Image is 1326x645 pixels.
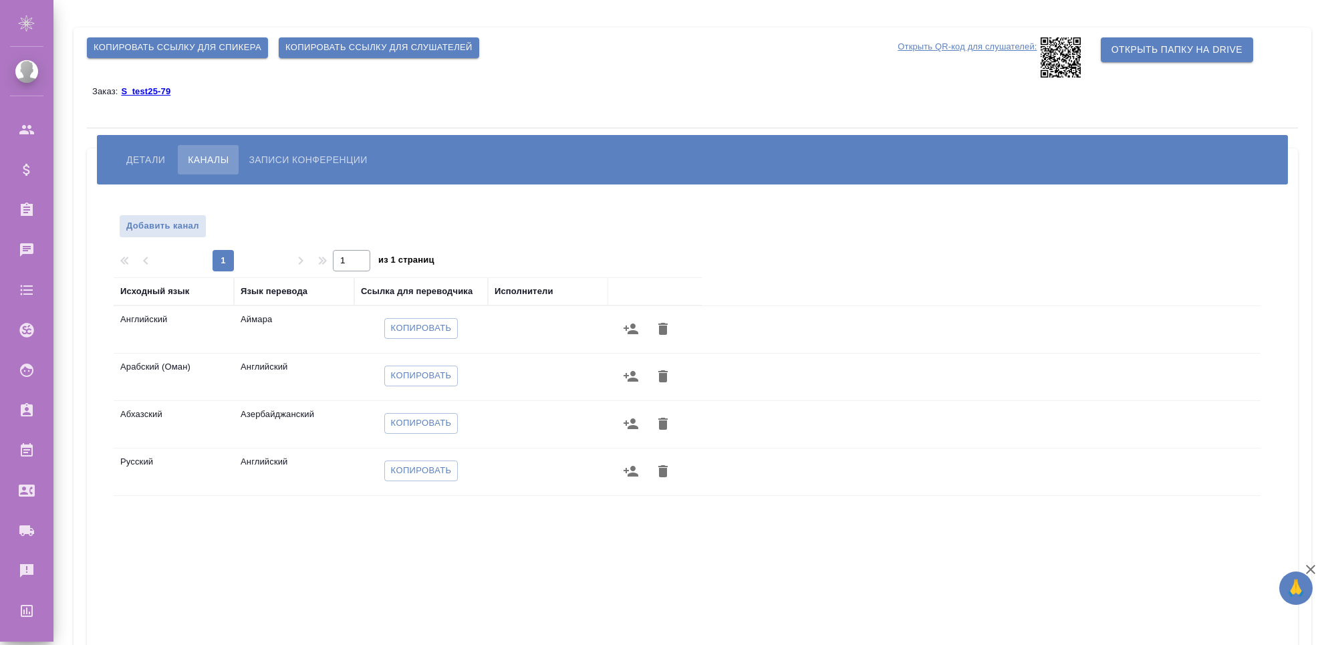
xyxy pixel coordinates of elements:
span: Детали [126,152,165,168]
button: Копировать [384,413,458,434]
div: Язык перевода [241,285,307,298]
span: Копировать [391,368,452,384]
td: Английский [114,306,234,353]
span: Копировать [391,416,452,431]
button: Назначить исполнителей [615,408,647,440]
span: Добавить канал [126,219,199,234]
button: Копировать ссылку для слушателей [279,37,479,58]
span: Копировать ссылку для спикера [94,40,261,55]
td: Азербайджанский [234,401,354,448]
td: Аймара [234,306,354,353]
button: Назначить исполнителей [615,313,647,345]
span: Копировать [391,463,452,479]
button: Копировать [384,461,458,481]
button: Удалить канал [647,360,679,392]
div: Ссылка для переводчика [361,285,473,298]
button: Назначить исполнителей [615,455,647,487]
button: Удалить канал [647,455,679,487]
button: Копировать ссылку для спикера [87,37,268,58]
td: Английский [234,354,354,400]
button: Удалить канал [647,408,679,440]
span: Записи конференции [249,152,367,168]
a: S_test25-79 [121,86,180,96]
span: Открыть папку на Drive [1111,41,1242,58]
span: Копировать ссылку для слушателей [285,40,473,55]
td: Арабский (Оман) [114,354,234,400]
button: Открыть папку на Drive [1101,37,1253,62]
button: 🙏 [1279,571,1313,605]
span: Копировать [391,321,452,336]
button: Удалить канал [647,313,679,345]
td: Английский [234,448,354,495]
button: Копировать [384,318,458,339]
span: Каналы [188,152,229,168]
div: Исполнители [495,285,553,298]
button: Добавить канал [119,215,207,238]
p: Открыть QR-код для слушателей: [898,37,1037,78]
div: Исходный язык [120,285,189,298]
button: Назначить исполнителей [615,360,647,392]
span: из 1 страниц [378,252,434,271]
span: 🙏 [1285,574,1307,602]
td: Русский [114,448,234,495]
p: Заказ: [92,86,121,96]
td: Абхазский [114,401,234,448]
button: Копировать [384,366,458,386]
